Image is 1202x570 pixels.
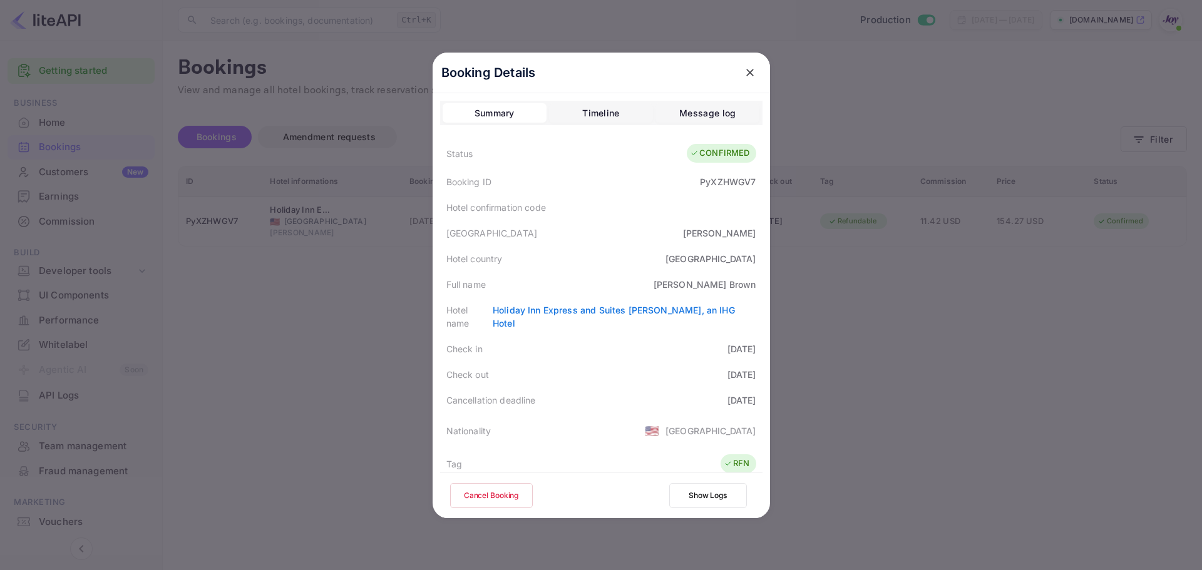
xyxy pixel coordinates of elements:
[446,342,483,355] div: Check in
[441,63,536,82] p: Booking Details
[446,457,462,471] div: Tag
[679,106,736,121] div: Message log
[446,226,538,240] div: [GEOGRAPHIC_DATA]
[475,106,515,121] div: Summary
[446,368,489,381] div: Check out
[669,483,747,508] button: Show Logs
[645,419,659,442] span: United States
[654,278,756,291] div: [PERSON_NAME] Brown
[446,278,486,291] div: Full name
[690,147,749,160] div: CONFIRMED
[446,424,491,437] div: Nationality
[727,394,756,407] div: [DATE]
[665,424,756,437] div: [GEOGRAPHIC_DATA]
[450,483,533,508] button: Cancel Booking
[724,457,749,470] div: RFN
[665,252,756,265] div: [GEOGRAPHIC_DATA]
[700,175,756,188] div: PyXZHWGV7
[739,61,761,84] button: close
[443,103,547,123] button: Summary
[493,305,735,328] a: Holiday Inn Express and Suites [PERSON_NAME], an IHG Hotel
[446,201,546,214] div: Hotel confirmation code
[549,103,653,123] button: Timeline
[446,252,503,265] div: Hotel country
[655,103,759,123] button: Message log
[727,342,756,355] div: [DATE]
[446,394,536,407] div: Cancellation deadline
[446,303,493,330] div: Hotel name
[683,226,756,240] div: [PERSON_NAME]
[446,175,492,188] div: Booking ID
[582,106,619,121] div: Timeline
[446,147,473,160] div: Status
[727,368,756,381] div: [DATE]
